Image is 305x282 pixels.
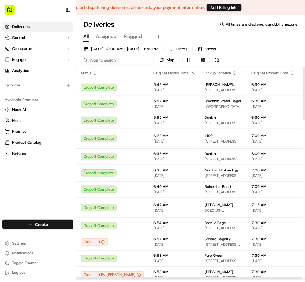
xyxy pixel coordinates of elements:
span: [DATE] [252,226,295,231]
span: Nash AI [12,107,26,112]
a: Fleet [5,118,71,123]
span: Deliveries [12,24,30,30]
button: Views [195,45,219,53]
span: [DATE] [153,242,195,247]
a: Nash AI [5,107,71,112]
button: Log out [2,269,73,277]
span: Product Catalog [12,140,41,145]
a: Returns [5,151,71,156]
button: Canceled By [PERSON_NAME] [81,271,144,279]
span: 8:00 AM [252,151,295,156]
span: 6:35 AM [153,168,195,173]
span: Spread Bagelry [205,237,231,242]
span: [PERSON_NAME] Doughnuts [205,82,242,87]
input: Type to search [81,56,154,64]
span: 6:30 AM [252,82,295,87]
span: 7:00 AM [252,168,295,173]
span: [STREET_ADDRESS][PERSON_NAME] [205,121,242,125]
span: 5:59 AM [153,115,195,120]
span: [DATE] [252,139,295,144]
span: 7:00 AM [252,133,295,138]
button: Orchestrate [2,44,73,54]
span: [DATE] [252,259,295,264]
span: Create [35,221,48,227]
button: Notifications [2,249,73,258]
span: 5:57 AM [153,99,195,104]
button: Control [2,33,73,43]
span: 6:54 AM [153,220,195,225]
span: [DATE] [252,275,295,280]
span: Dunkin' [205,115,216,120]
button: Promise [2,127,73,136]
button: Settings [2,239,73,248]
span: Log out [12,270,25,275]
span: 7:30 AM [252,253,295,258]
button: Canceled [81,238,108,246]
span: Assigned [96,33,117,40]
span: [DATE] 12:00 AM - [DATE] 11:59 PM [91,46,158,52]
span: [STREET_ADDRESS][PERSON_NAME][PERSON_NAME] [205,226,242,231]
div: Favorites [2,80,73,90]
span: 6:22 AM [153,133,195,138]
span: [DATE] [252,104,295,109]
a: Deliveries [2,22,73,32]
span: [DATE] [153,259,195,264]
span: [DATE] [252,88,295,93]
button: Toggle Theme [2,259,73,267]
span: [DATE] [252,121,295,125]
span: Notifications [12,251,33,256]
span: [DATE] [252,173,295,178]
span: [STREET_ADDRESS][US_STATE] [205,88,242,93]
span: Orchestrate [12,46,33,51]
span: Born 2 Bagel [205,220,227,225]
span: [DATE] [153,121,195,125]
span: 6:47 AM [153,203,195,207]
span: Pure Green [205,253,223,258]
button: Engage [2,55,73,65]
span: Dunkin' [205,151,216,156]
button: Add Billing Info [207,4,242,11]
span: 7:15 AM [252,203,295,207]
button: Product Catalog [2,138,73,147]
span: [DATE] [153,173,195,178]
span: [GEOGRAPHIC_DATA][STREET_ADDRESS][GEOGRAPHIC_DATA] [205,104,242,109]
span: Returns [12,151,26,156]
button: Fleet [2,116,73,125]
span: 6:30 AM [252,99,295,104]
span: [DATE] [153,104,195,109]
span: 5:45 AM [153,82,195,87]
a: Promise [5,129,71,134]
span: Status [81,71,91,76]
span: [STREET_ADDRESS][PERSON_NAME] [205,275,242,280]
span: Settings [12,241,26,246]
button: Returns [2,149,73,158]
span: 6:58 AM [153,253,195,258]
span: [STREET_ADDRESS] [205,173,242,178]
span: IHOP [205,133,213,138]
span: [STREET_ADDRESS][PERSON_NAME] [205,242,242,247]
span: 6:40 AM [153,184,195,189]
span: [STREET_ADDRESS] [205,139,242,144]
span: [PERSON_NAME] Restaurant [205,270,242,275]
span: [DATE] [252,242,295,247]
a: Product Catalog [5,140,71,145]
span: 6:58 AM [153,270,195,275]
h1: Deliveries [83,19,114,29]
span: Another Broken Egg Cafe [205,168,242,173]
span: Views [205,46,216,52]
span: [DATE] [153,275,195,280]
span: Original Pickup Time [153,71,189,76]
span: Analytics [12,68,29,73]
span: [DATE] [153,157,195,162]
span: Promise [12,129,26,134]
span: [DATE] [252,190,295,195]
span: Raise the Roost [205,184,232,189]
span: Map [167,57,174,63]
span: [PERSON_NAME] Restaurant [205,203,242,207]
div: Available Products [2,95,73,105]
span: [DATE] [153,88,195,93]
span: 7:30 AM [252,220,295,225]
p: To start dispatching deliveries, please add your payment information. [71,4,205,10]
span: 6:32 AM [153,151,195,156]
